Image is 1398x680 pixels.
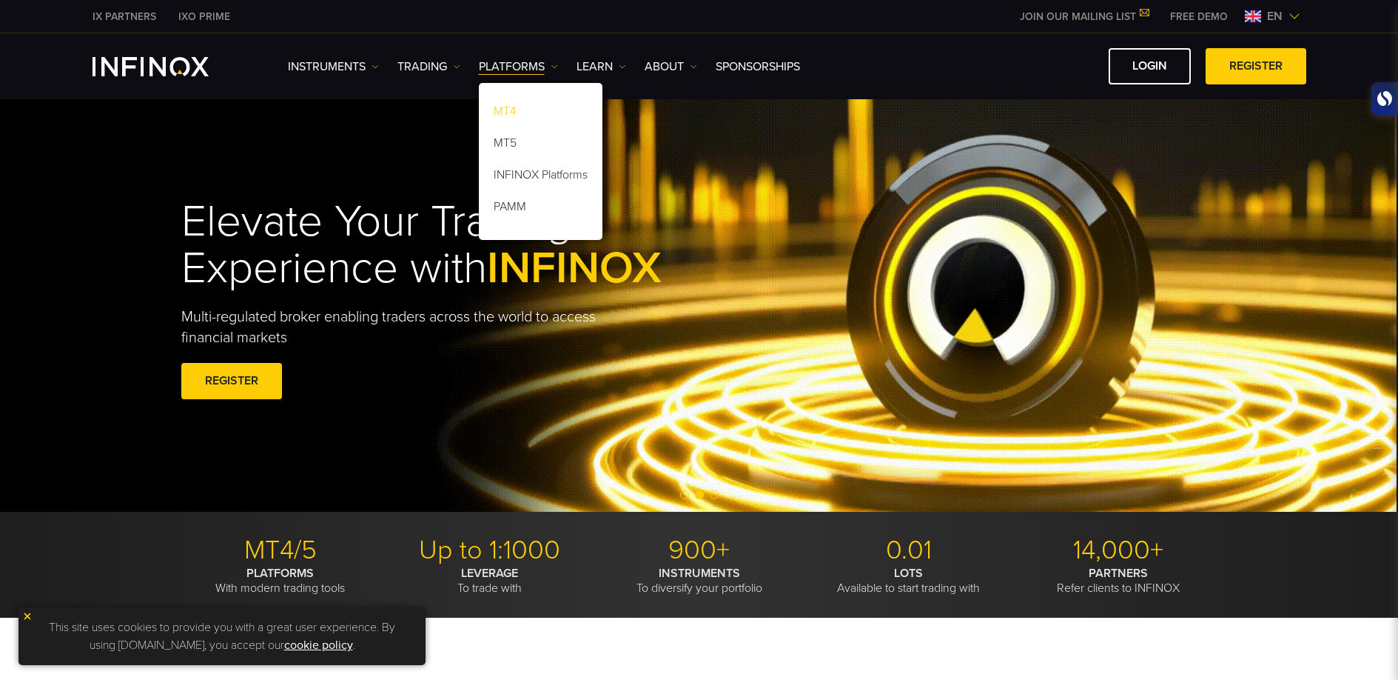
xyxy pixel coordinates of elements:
[461,566,518,581] strong: LEVERAGE
[93,57,243,76] a: INFINOX Logo
[397,58,460,76] a: TRADING
[284,638,353,653] a: cookie policy
[1019,534,1217,567] p: 14,000+
[479,98,602,130] a: MT4
[246,566,314,581] strong: PLATFORMS
[710,490,719,499] span: Go to slide 3
[181,306,621,347] p: Multi-regulated broker enabling traders across the world to access financial markets
[391,566,589,596] p: To trade with
[391,534,589,567] p: Up to 1:1000
[487,241,662,294] span: INFINOX
[1261,7,1288,25] span: en
[181,534,380,567] p: MT4/5
[181,362,282,399] a: REGISTER
[479,130,602,161] a: MT5
[1206,48,1306,84] a: REGISTER
[181,198,730,291] h1: Elevate Your Trading Experience with
[1159,9,1239,24] a: INFINOX MENU
[680,490,689,499] span: Go to slide 1
[600,534,799,567] p: 900+
[479,161,602,193] a: INFINOX Platforms
[1019,566,1217,596] p: Refer clients to INFINOX
[1109,48,1191,84] a: LOGIN
[1009,10,1159,23] a: JOIN OUR MAILING LIST
[659,566,740,581] strong: INSTRUMENTS
[22,611,33,621] img: yellow close icon
[479,58,558,76] a: PLATFORMS
[181,566,380,596] p: With modern trading tools
[577,58,626,76] a: Learn
[695,490,704,499] span: Go to slide 2
[894,566,923,581] strong: LOTS
[1089,566,1148,581] strong: PARTNERS
[810,566,1008,596] p: Available to start trading with
[645,58,697,76] a: ABOUT
[26,615,418,658] p: This site uses cookies to provide you with a great user experience. By using [DOMAIN_NAME], you a...
[288,58,379,76] a: Instruments
[479,193,602,225] a: PAMM
[167,9,241,24] a: INFINOX
[716,58,800,76] a: SPONSORSHIPS
[81,9,167,24] a: INFINOX
[600,566,799,596] p: To diversify your portfolio
[810,534,1008,567] p: 0.01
